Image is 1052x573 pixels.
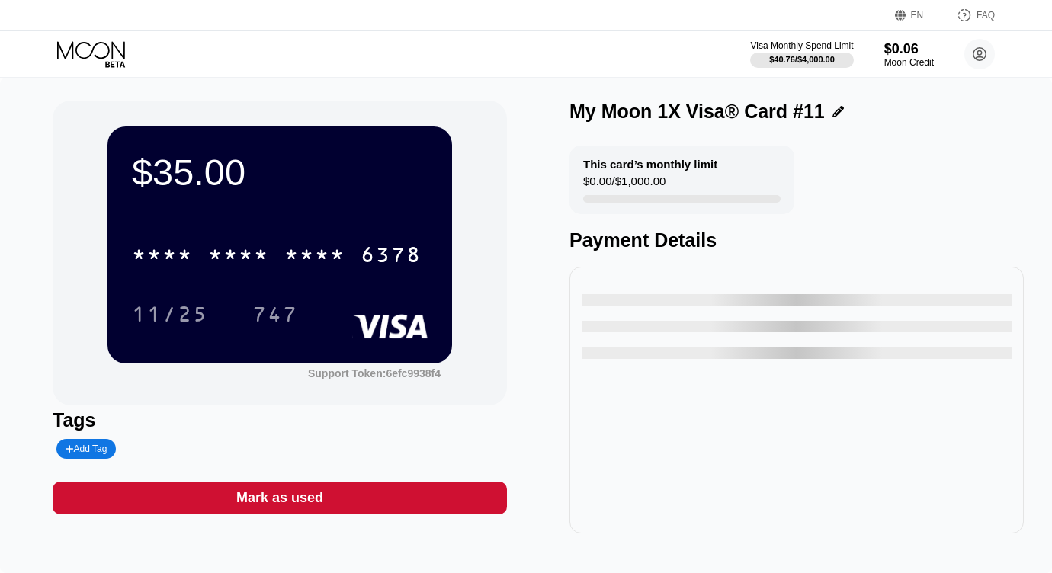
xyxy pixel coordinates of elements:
div: Moon Credit [884,57,934,68]
div: 11/25 [132,304,208,328]
div: 11/25 [120,295,220,333]
div: Mark as used [53,482,507,514]
div: 747 [252,304,298,328]
div: $35.00 [132,151,428,194]
div: Visa Monthly Spend Limit [750,40,853,51]
div: FAQ [941,8,995,23]
div: This card’s monthly limit [583,158,717,171]
div: Mark as used [236,489,323,507]
div: Support Token: 6efc9938f4 [308,367,441,379]
div: Payment Details [569,229,1024,251]
div: 6378 [361,245,422,269]
div: $0.06Moon Credit [884,41,934,68]
div: EN [895,8,941,23]
div: 747 [241,295,310,333]
div: Support Token:6efc9938f4 [308,367,441,379]
div: Visa Monthly Spend Limit$40.76/$4,000.00 [750,40,853,68]
div: FAQ [977,10,995,21]
div: $0.06 [884,41,934,57]
div: $0.00 / $1,000.00 [583,174,666,195]
div: Tags [53,409,507,431]
div: My Moon 1X Visa® Card #11 [569,101,825,123]
div: Add Tag [66,443,107,454]
div: EN [911,10,924,21]
div: $40.76 / $4,000.00 [769,55,835,64]
div: Add Tag [56,439,116,459]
